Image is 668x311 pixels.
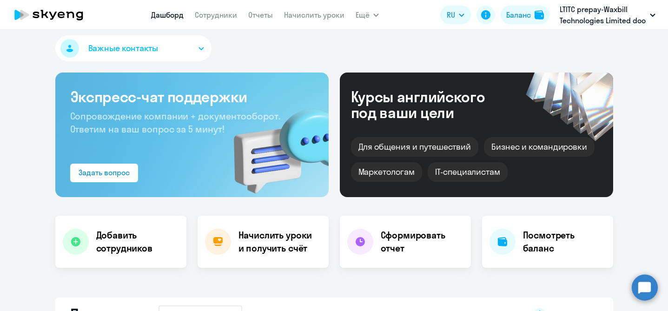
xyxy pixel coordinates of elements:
[70,110,280,135] span: Сопровождение компании + документооборот. Ответим на ваш вопрос за 5 минут!
[447,9,455,20] span: RU
[501,6,549,24] button: Балансbalance
[238,229,319,255] h4: Начислить уроки и получить счёт
[248,10,273,20] a: Отчеты
[381,229,463,255] h4: Сформировать отчет
[351,89,510,120] div: Курсы английского под ваши цели
[70,164,138,182] button: Задать вопрос
[70,87,314,106] h3: Экспресс-чат поддержки
[356,6,379,24] button: Ещё
[535,10,544,20] img: balance
[284,10,344,20] a: Начислить уроки
[440,6,471,24] button: RU
[560,4,646,26] p: LTITC prepay-Waxbill Technologies Limited doo [GEOGRAPHIC_DATA], АНДРОМЕДА ЛАБ, ООО
[506,9,531,20] div: Баланс
[151,10,184,20] a: Дашборд
[79,167,130,178] div: Задать вопрос
[220,93,329,197] img: bg-img
[351,137,479,157] div: Для общения и путешествий
[428,162,508,182] div: IT-специалистам
[195,10,237,20] a: Сотрудники
[96,229,179,255] h4: Добавить сотрудников
[351,162,422,182] div: Маркетологам
[55,35,212,61] button: Важные контакты
[356,9,370,20] span: Ещё
[555,4,660,26] button: LTITC prepay-Waxbill Technologies Limited doo [GEOGRAPHIC_DATA], АНДРОМЕДА ЛАБ, ООО
[484,137,595,157] div: Бизнес и командировки
[88,42,158,54] span: Важные контакты
[523,229,606,255] h4: Посмотреть баланс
